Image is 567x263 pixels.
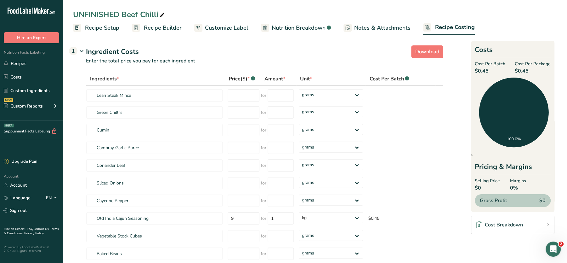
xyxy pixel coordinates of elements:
span: Cost Per Batch [475,61,505,67]
a: Hire an Expert . [4,227,26,231]
h2: Costs [475,45,551,58]
span: Cost Per Batch [369,75,404,83]
span: $0 [539,197,546,204]
span: Ingredients [90,75,119,83]
p: Enter the total price you pay for each ingredient [73,57,443,72]
span: Recipe Costing [435,23,475,32]
a: Language [4,192,31,203]
span: for [261,197,266,204]
div: Ingredient Costs [86,47,443,57]
span: for [261,92,266,99]
span: for [261,127,266,133]
div: Pricing & Margins [475,162,551,175]
span: Cost Per Package [515,61,551,67]
button: Hire an Expert [4,32,59,43]
span: for [261,162,266,169]
td: $0.45 [366,209,435,227]
div: BETA [4,124,14,127]
span: Amount [264,75,285,83]
div: 1 [69,47,77,55]
div: Powered By FoodLabelMaker © 2025 All Rights Reserved [4,245,59,253]
div: Cost Breakdown [476,221,523,229]
span: Nutrition Breakdown [272,24,326,32]
span: for [261,250,266,257]
a: Recipe Builder [132,21,182,35]
span: Recipe Setup [85,24,119,32]
div: UNFINISHED Beef Chilli [73,9,166,20]
span: $0.45 [515,67,551,75]
a: Nutrition Breakdown [261,21,331,35]
div: Custom Reports [4,103,43,109]
span: Recipe Builder [144,24,182,32]
span: for [261,180,266,186]
iframe: Intercom live chat [546,242,561,257]
a: Privacy Policy [24,231,44,236]
span: for [261,144,266,151]
button: Download [411,45,443,58]
span: Margins [510,178,526,184]
span: for [261,215,266,222]
span: $0.45 [475,67,505,75]
span: Selling Price [475,178,500,184]
span: 0% [510,184,526,192]
a: About Us . [35,227,50,231]
span: 2 [558,242,564,247]
span: for [261,233,266,239]
span: Unit [300,75,312,83]
div: EN [46,194,59,202]
a: Recipe Costing [423,20,475,35]
span: $0 [475,184,500,192]
a: Recipe Setup [73,21,119,35]
a: Terms & Conditions . [4,227,59,236]
span: for [261,109,266,116]
span: Gross Profit [480,197,507,204]
div: NEW [4,98,13,102]
span: Ingredients [454,154,473,157]
span: Customize Label [205,24,248,32]
span: Notes & Attachments [354,24,411,32]
span: Download [415,48,439,56]
a: Cost Breakdown [471,216,554,234]
a: Customize Label [194,21,248,35]
div: Upgrade Plan [4,159,37,165]
a: Notes & Attachments [343,21,411,35]
div: Price($) [229,75,255,83]
a: FAQ . [27,227,35,231]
